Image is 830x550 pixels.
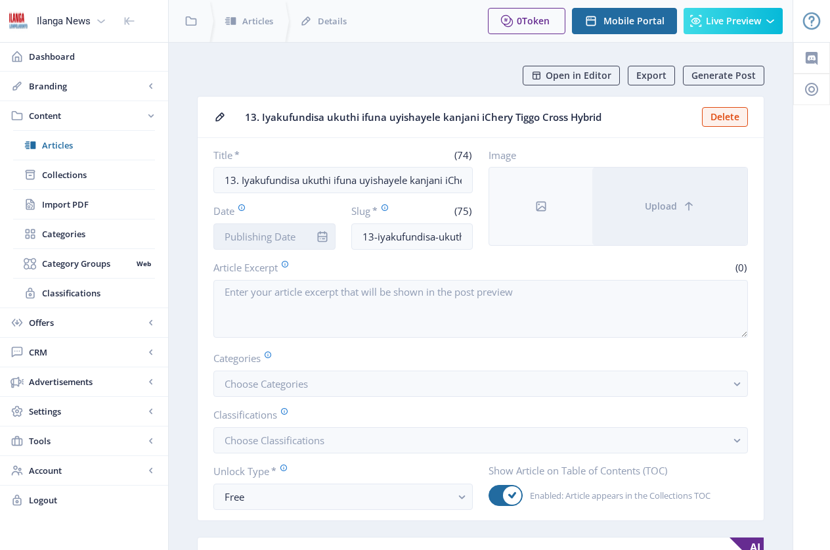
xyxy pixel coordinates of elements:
[452,149,473,162] span: (74)
[351,204,407,218] label: Slug
[29,50,158,63] span: Dashboard
[213,351,737,365] label: Categories
[318,14,347,28] span: Details
[351,223,473,250] input: this-is-how-a-slug-looks-like
[42,227,155,241] span: Categories
[29,346,144,359] span: CRM
[489,149,737,162] label: Image
[213,223,336,250] input: Publishing Date
[213,167,473,193] input: Type Article Title ...
[42,168,155,181] span: Collections
[213,204,325,218] label: Date
[592,168,747,245] button: Upload
[213,371,748,397] button: Choose Categories
[488,8,565,34] button: 0Token
[225,434,324,447] span: Choose Classifications
[8,11,29,32] img: 6e32966d-d278-493e-af78-9af65f0c2223.png
[242,14,273,28] span: Articles
[42,286,155,300] span: Classifications
[42,139,155,152] span: Articles
[29,493,158,507] span: Logout
[706,16,761,26] span: Live Preview
[13,131,155,160] a: Articles
[489,464,737,477] label: Show Article on Table of Contents (TOC)
[603,16,665,26] span: Mobile Portal
[132,257,155,270] nb-badge: Web
[37,7,91,35] div: Ilanga News
[225,489,451,505] div: Free
[29,375,144,388] span: Advertisements
[691,70,756,81] span: Generate Post
[13,279,155,308] a: Classifications
[572,8,677,34] button: Mobile Portal
[523,488,710,503] span: Enabled: Article appears in the Collections TOC
[13,190,155,219] a: Import PDF
[733,261,748,274] span: (0)
[213,407,737,422] label: Classifications
[13,249,155,278] a: Category GroupsWeb
[213,484,473,510] button: Free
[245,110,694,124] span: 13. Iyakufundisa ukuthi ifuna uyishayele kanjani iChery Tiggo Cross Hybrid
[29,434,144,447] span: Tools
[683,66,764,85] button: Generate Post
[316,230,329,243] nb-icon: info
[702,107,748,127] button: Delete
[213,149,338,162] label: Title
[523,66,620,85] button: Open in Editor
[213,260,475,275] label: Article Excerpt
[684,8,783,34] button: Live Preview
[42,257,132,270] span: Category Groups
[546,70,611,81] span: Open in Editor
[522,14,550,27] span: Token
[213,427,748,453] button: Choose Classifications
[42,198,155,211] span: Import PDF
[628,66,675,85] button: Export
[29,464,144,477] span: Account
[225,377,308,390] span: Choose Categories
[452,204,473,218] span: (75)
[636,70,666,81] span: Export
[645,201,677,212] span: Upload
[13,160,155,189] a: Collections
[29,405,144,418] span: Settings
[13,219,155,248] a: Categories
[29,109,144,122] span: Content
[29,316,144,329] span: Offers
[213,464,462,478] label: Unlock Type
[29,80,144,93] span: Branding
